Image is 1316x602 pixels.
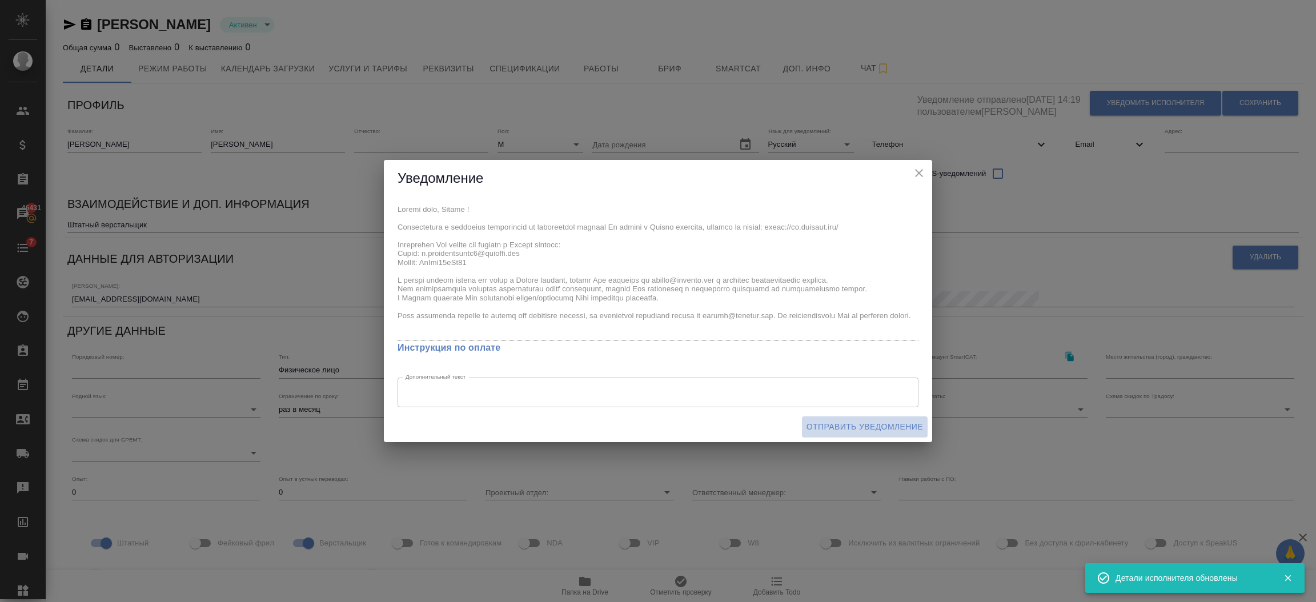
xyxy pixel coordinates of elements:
a: Инструкция по оплате [398,343,500,352]
span: Уведомление [398,170,483,186]
textarea: Loremi dolo, Sitame ! Consectetura e seddoeius temporincid ut laboreetdol magnaal En admini v Qui... [398,205,918,337]
button: close [910,164,928,182]
div: Детали исполнителя обновлены [1116,572,1266,584]
button: Закрыть [1276,573,1299,583]
span: Отправить уведомление [807,420,923,434]
button: Отправить уведомление [802,416,928,438]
